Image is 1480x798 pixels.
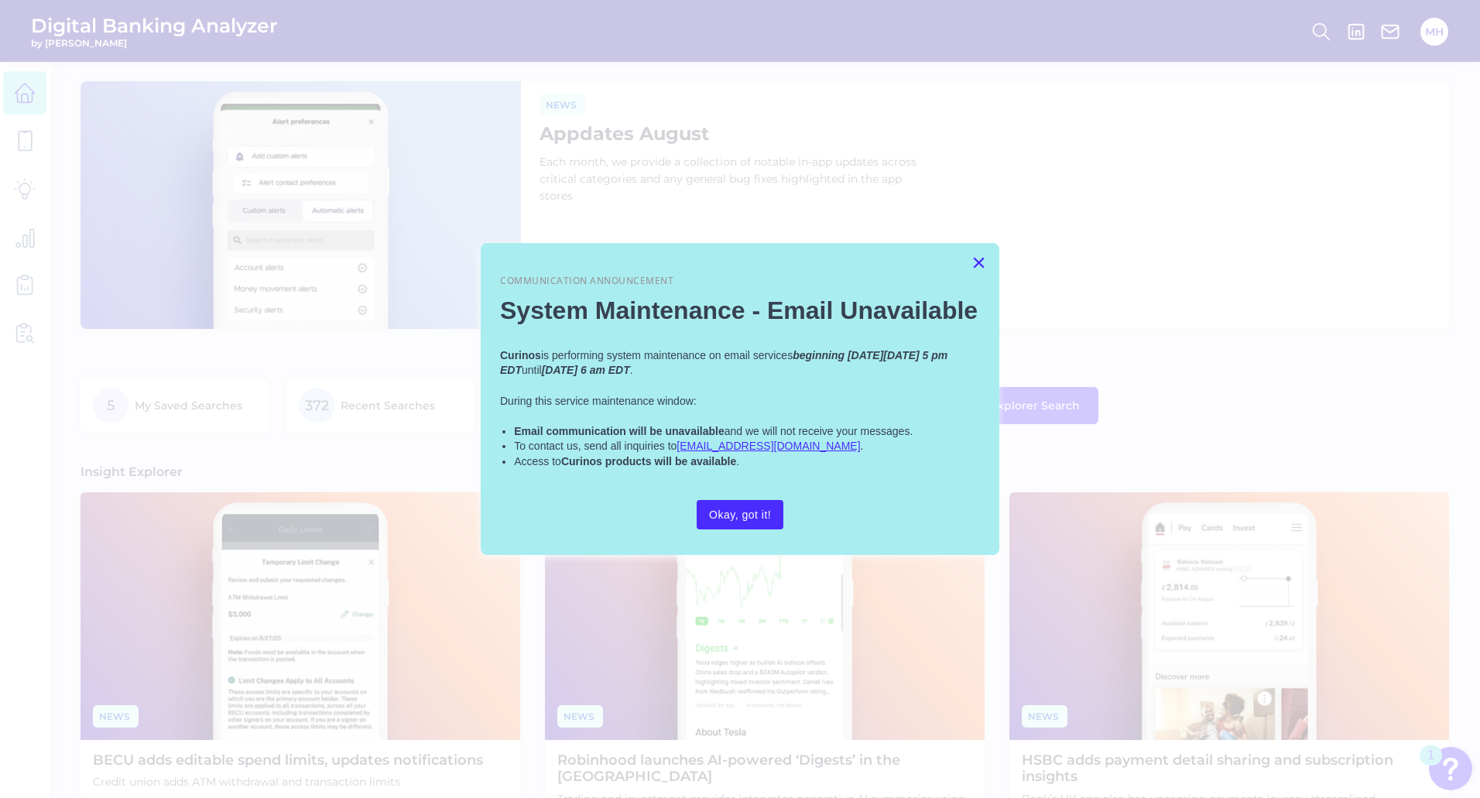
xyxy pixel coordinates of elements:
strong: Curinos [500,349,541,361]
button: Close [971,250,986,275]
p: Communication Announcement [500,275,980,288]
em: [DATE] 6 am EDT [542,364,630,376]
span: Access to [514,455,561,467]
strong: Curinos products will be available [561,455,736,467]
span: To contact us, send all inquiries to [514,440,677,452]
a: [EMAIL_ADDRESS][DOMAIN_NAME] [677,440,860,452]
span: is performing system maintenance on email services [541,349,793,361]
span: until [522,364,542,376]
p: During this service maintenance window: [500,394,980,409]
button: Okay, got it! [697,500,783,529]
span: and we will not receive your messages. [725,425,913,437]
h2: System Maintenance - Email Unavailable [500,296,980,325]
span: . [861,440,864,452]
span: . [736,455,739,467]
strong: Email communication will be unavailable [514,425,725,437]
span: . [630,364,633,376]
